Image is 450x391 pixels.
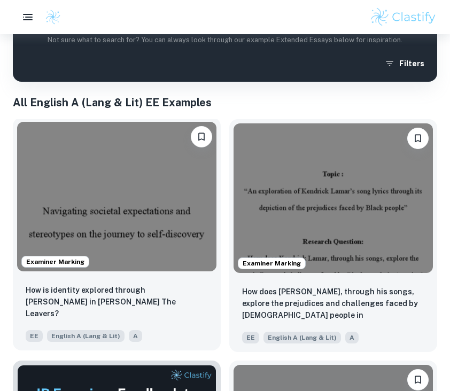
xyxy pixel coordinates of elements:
[22,257,89,267] span: Examiner Marking
[234,123,433,273] img: English A (Lang & Lit) EE example thumbnail: How does Kendrick Lamar, through his son
[47,330,125,342] span: English A (Lang & Lit)
[242,286,424,322] p: How does Kendrick Lamar, through his songs, explore the prejudices and challenges faced by Black ...
[26,330,43,342] span: EE
[407,128,429,149] button: Please log in to bookmark exemplars
[369,6,437,28] img: Clastify logo
[407,369,429,390] button: Please log in to bookmark exemplars
[242,332,259,343] span: EE
[129,330,142,342] span: A
[26,284,208,319] p: How is identity explored through Deming Guo in Lisa Ko’s The Leavers?
[17,122,216,271] img: English A (Lang & Lit) EE example thumbnail: How is identity explored through Deming
[345,332,359,343] span: A
[263,332,341,343] span: English A (Lang & Lit)
[238,259,305,268] span: Examiner Marking
[229,119,437,352] a: Examiner MarkingPlease log in to bookmark exemplarsHow does Kendrick Lamar, through his songs, ex...
[21,35,429,45] p: Not sure what to search for? You can always look through our example Extended Essays below for in...
[45,9,61,25] img: Clastify logo
[13,95,437,111] h1: All English A (Lang & Lit) EE Examples
[13,119,221,352] a: Examiner MarkingPlease log in to bookmark exemplarsHow is identity explored through Deming Guo in...
[382,54,429,73] button: Filters
[38,9,61,25] a: Clastify logo
[191,126,212,147] button: Please log in to bookmark exemplars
